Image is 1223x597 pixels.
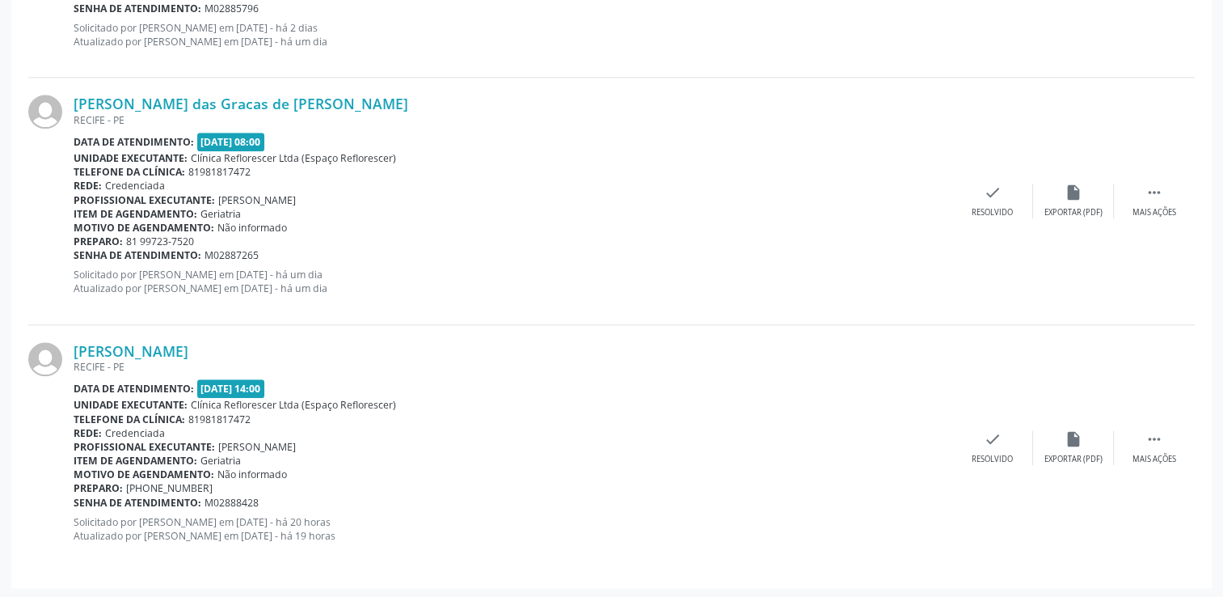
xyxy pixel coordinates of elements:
[217,221,287,235] span: Não informado
[74,440,215,454] b: Profissional executante:
[74,515,952,543] p: Solicitado por [PERSON_NAME] em [DATE] - há 20 horas Atualizado por [PERSON_NAME] em [DATE] - há ...
[126,235,194,248] span: 81 99723-7520
[1065,430,1082,448] i: insert_drive_file
[197,379,265,398] span: [DATE] 14:00
[74,342,188,360] a: [PERSON_NAME]
[1132,207,1176,218] div: Mais ações
[105,179,165,193] span: Credenciada
[74,2,201,15] b: Senha de atendimento:
[74,95,408,112] a: [PERSON_NAME] das Gracas de [PERSON_NAME]
[74,151,188,165] b: Unidade executante:
[74,248,201,262] b: Senha de atendimento:
[188,413,251,426] span: 81981817472
[126,481,213,495] span: [PHONE_NUMBER]
[28,95,62,129] img: img
[74,165,185,179] b: Telefone da clínica:
[74,398,188,412] b: Unidade executante:
[74,207,197,221] b: Item de agendamento:
[1044,207,1103,218] div: Exportar (PDF)
[28,342,62,376] img: img
[218,440,296,454] span: [PERSON_NAME]
[200,454,241,468] span: Geriatria
[74,135,194,149] b: Data de atendimento:
[205,2,259,15] span: M02885796
[1145,430,1163,448] i: 
[972,454,1013,465] div: Resolvido
[218,193,296,207] span: [PERSON_NAME]
[74,382,194,396] b: Data de atendimento:
[74,113,952,127] div: RECIFE - PE
[1145,184,1163,201] i: 
[74,268,952,295] p: Solicitado por [PERSON_NAME] em [DATE] - há um dia Atualizado por [PERSON_NAME] em [DATE] - há um...
[984,430,1002,448] i: check
[74,21,952,49] p: Solicitado por [PERSON_NAME] em [DATE] - há 2 dias Atualizado por [PERSON_NAME] em [DATE] - há um...
[972,207,1013,218] div: Resolvido
[1044,454,1103,465] div: Exportar (PDF)
[74,496,201,510] b: Senha de atendimento:
[191,151,396,165] span: Clínica Reflorescer Ltda (Espaço Reflorescer)
[188,165,251,179] span: 81981817472
[105,426,165,440] span: Credenciada
[984,184,1002,201] i: check
[74,413,185,426] b: Telefone da clínica:
[205,496,259,510] span: M02888428
[205,248,259,262] span: M02887265
[197,133,265,151] span: [DATE] 08:00
[200,207,241,221] span: Geriatria
[74,426,102,440] b: Rede:
[74,360,952,374] div: RECIFE - PE
[1132,454,1176,465] div: Mais ações
[1065,184,1082,201] i: insert_drive_file
[74,235,123,248] b: Preparo:
[74,221,214,235] b: Motivo de agendamento:
[74,468,214,481] b: Motivo de agendamento:
[74,454,197,468] b: Item de agendamento:
[74,179,102,193] b: Rede:
[191,398,396,412] span: Clínica Reflorescer Ltda (Espaço Reflorescer)
[74,481,123,495] b: Preparo:
[74,193,215,207] b: Profissional executante:
[217,468,287,481] span: Não informado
